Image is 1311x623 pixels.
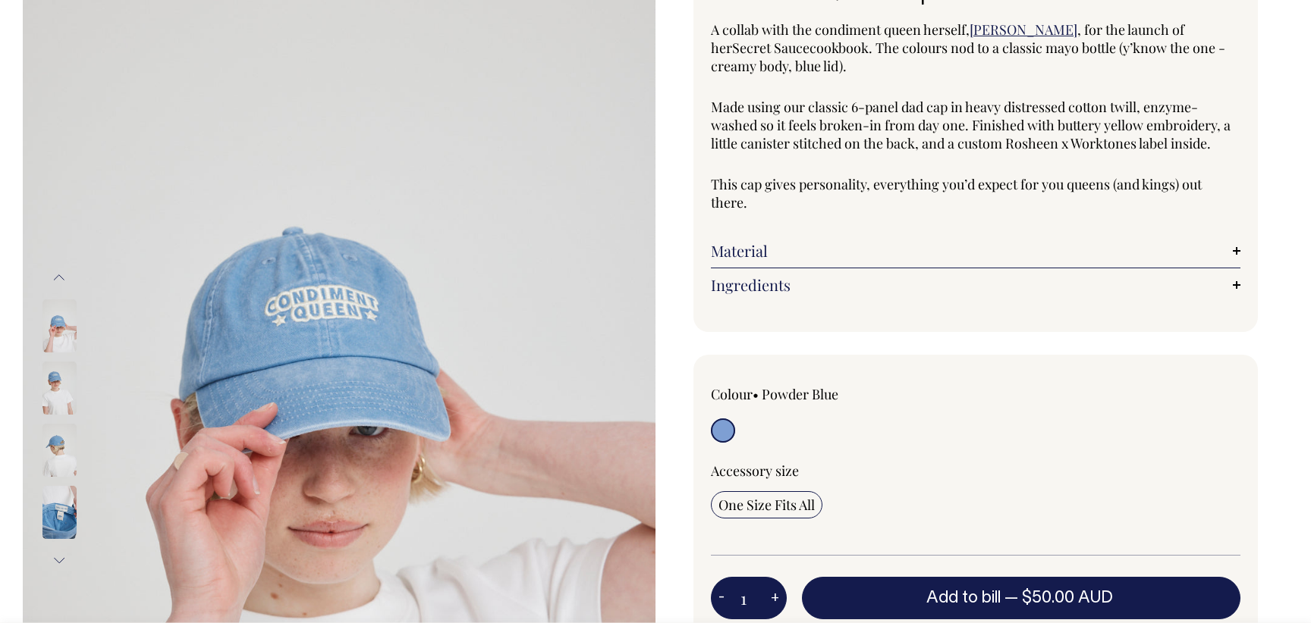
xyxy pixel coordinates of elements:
span: — [1004,590,1117,606]
button: Next [48,543,71,578]
span: , for the launch of her [711,20,1184,57]
button: Previous [48,261,71,295]
div: Colour [711,385,923,403]
span: Secret Sauce [732,39,810,57]
label: Powder Blue [762,385,838,403]
span: This cap gives personality, everything you’d expect for you queens (and kings) out there. [711,175,1202,211]
img: Condiment Queen Cap [42,486,77,539]
span: • [753,385,759,403]
a: [PERSON_NAME] [970,20,1077,39]
span: One Size Fits All [718,496,815,514]
img: Condiment Queen Cap [42,362,77,415]
span: A collab with the condiment queen herself, [711,20,970,39]
span: Add to bill [926,590,1001,606]
button: Add to bill —$50.00 AUD [802,577,1240,619]
a: Ingredients [711,276,1240,294]
span: Made using our classic 6-panel dad cap in heavy distressed cotton twill, enzyme-washed so it feel... [711,98,1231,152]
input: One Size Fits All [711,491,822,518]
button: + [763,583,787,613]
span: cookbook. The colours nod to a classic mayo bottle (y’know the one - creamy body, blue lid). [711,39,1225,75]
button: - [711,583,732,613]
div: Accessory size [711,462,1240,480]
span: $50.00 AUD [1022,590,1113,606]
img: Condiment Queen Cap [42,299,77,352]
img: Condiment Queen Cap [42,424,77,477]
a: Material [711,242,1240,260]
